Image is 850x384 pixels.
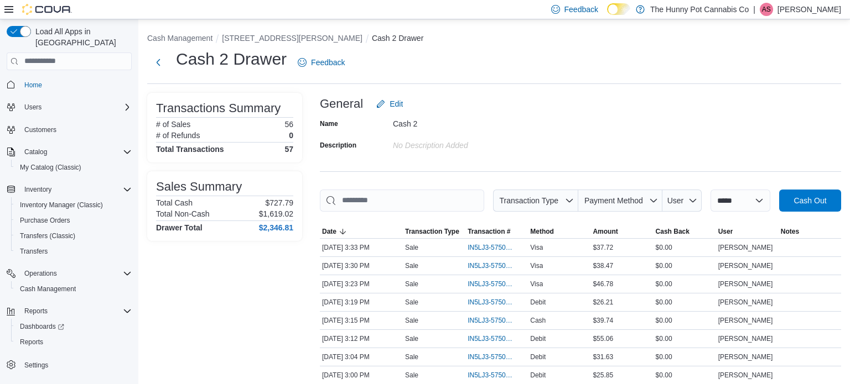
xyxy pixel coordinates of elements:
[15,229,80,243] a: Transfers (Classic)
[320,350,403,364] div: [DATE] 3:04 PM
[530,280,543,288] span: Visa
[794,195,826,206] span: Cash Out
[20,78,46,92] a: Home
[393,115,541,128] div: Cash 2
[528,225,590,238] button: Method
[156,180,242,193] h3: Sales Summary
[147,33,841,46] nav: An example of EuiBreadcrumbs
[564,4,598,15] span: Feedback
[468,350,526,364] button: IN5LJ3-5750604
[156,120,190,129] h6: # of Sales
[11,244,136,259] button: Transfers
[15,229,132,243] span: Transfers (Classic)
[320,314,403,327] div: [DATE] 3:15 PM
[718,353,773,361] span: [PERSON_NAME]
[468,280,515,288] span: IN5LJ3-5750739
[2,144,136,160] button: Catalog
[20,201,103,209] span: Inventory Manager (Classic)
[530,261,543,270] span: Visa
[24,103,42,112] span: Users
[20,145,132,159] span: Catalog
[468,261,515,270] span: IN5LJ3-5750786
[20,338,43,346] span: Reports
[11,319,136,334] a: Dashboards
[24,185,51,194] span: Inventory
[20,232,75,240] span: Transfers (Classic)
[320,241,403,254] div: [DATE] 3:33 PM
[654,259,716,272] div: $0.00
[15,335,132,349] span: Reports
[530,298,546,307] span: Debit
[662,190,702,212] button: User
[656,227,690,236] span: Cash Back
[24,269,57,278] span: Operations
[468,314,526,327] button: IN5LJ3-5750694
[593,298,613,307] span: $26.21
[654,277,716,291] div: $0.00
[20,216,70,225] span: Purchase Orders
[654,241,716,254] div: $0.00
[320,119,338,128] label: Name
[530,334,546,343] span: Debit
[15,161,132,174] span: My Catalog (Classic)
[320,259,403,272] div: [DATE] 3:30 PM
[468,259,526,272] button: IN5LJ3-5750786
[15,335,48,349] a: Reports
[405,280,418,288] p: Sale
[22,4,72,15] img: Cova
[405,353,418,361] p: Sale
[650,3,749,16] p: The Hunny Pot Cannabis Co
[499,196,558,205] span: Transaction Type
[593,334,613,343] span: $55.06
[716,225,779,238] button: User
[468,316,515,325] span: IN5LJ3-5750694
[372,93,407,115] button: Edit
[15,245,132,258] span: Transfers
[320,296,403,309] div: [DATE] 3:19 PM
[718,298,773,307] span: [PERSON_NAME]
[468,371,515,380] span: IN5LJ3-5750582
[390,98,403,109] span: Edit
[20,322,64,331] span: Dashboards
[593,316,613,325] span: $39.74
[311,57,345,68] span: Feedback
[718,371,773,380] span: [PERSON_NAME]
[11,213,136,228] button: Purchase Orders
[293,51,349,73] a: Feedback
[718,227,733,236] span: User
[20,285,76,293] span: Cash Management
[284,120,293,129] p: 56
[20,304,52,318] button: Reports
[15,198,107,212] a: Inventory Manager (Classic)
[24,125,56,134] span: Customers
[11,281,136,297] button: Cash Management
[654,369,716,382] div: $0.00
[20,78,132,92] span: Home
[2,99,136,115] button: Users
[530,353,546,361] span: Debit
[15,214,75,227] a: Purchase Orders
[2,356,136,372] button: Settings
[593,261,613,270] span: $38.47
[578,190,662,212] button: Payment Method
[2,122,136,138] button: Customers
[20,267,61,280] button: Operations
[20,357,132,371] span: Settings
[320,277,403,291] div: [DATE] 3:23 PM
[530,316,546,325] span: Cash
[779,190,841,212] button: Cash Out
[405,316,418,325] p: Sale
[530,243,543,252] span: Visa
[320,332,403,345] div: [DATE] 3:12 PM
[176,48,287,70] h1: Cash 2 Drawer
[468,241,526,254] button: IN5LJ3-5750812
[468,369,526,382] button: IN5LJ3-5750582
[156,102,281,115] h3: Transactions Summary
[372,34,423,43] button: Cash 2 Drawer
[11,334,136,350] button: Reports
[15,282,80,296] a: Cash Management
[20,101,132,114] span: Users
[654,350,716,364] div: $0.00
[405,334,418,343] p: Sale
[405,298,418,307] p: Sale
